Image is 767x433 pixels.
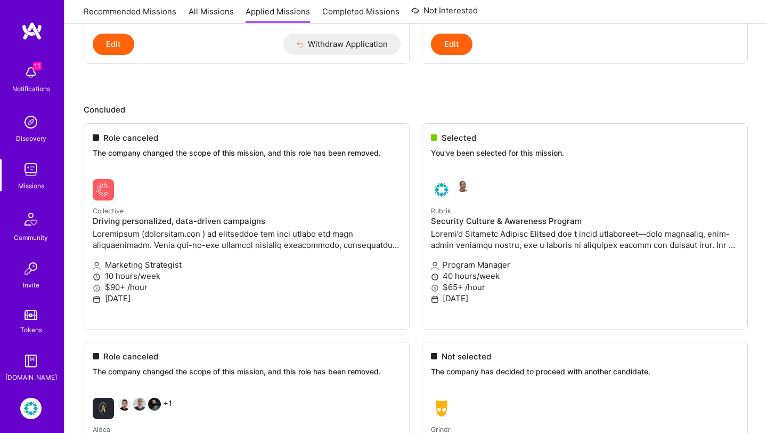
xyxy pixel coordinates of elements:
button: Edit [93,34,134,55]
div: Tokens [20,324,42,335]
div: Community [14,232,48,243]
img: Invite [20,258,42,279]
span: 11 [33,62,42,70]
a: All Missions [189,6,234,23]
img: logo [21,21,43,41]
div: [DOMAIN_NAME] [5,372,57,383]
img: discovery [20,111,42,133]
a: Not Interested [411,4,478,23]
div: Invite [23,279,39,291]
img: Rubrik: Security Culture & Awareness Program [20,398,42,419]
img: bell [20,62,42,83]
img: guide book [20,350,42,372]
a: Applied Missions [246,6,310,23]
a: Rubrik: Security Culture & Awareness Program [18,398,44,419]
a: Recommended Missions [84,6,176,23]
p: Concluded [84,104,748,115]
button: Withdraw Application [283,34,401,55]
button: Edit [431,34,472,55]
div: Discovery [16,133,46,144]
div: Notifications [12,83,50,94]
img: Community [18,206,44,232]
img: tokens [25,310,37,320]
div: Missions [18,180,44,191]
img: teamwork [20,159,42,180]
a: Completed Missions [322,6,399,23]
